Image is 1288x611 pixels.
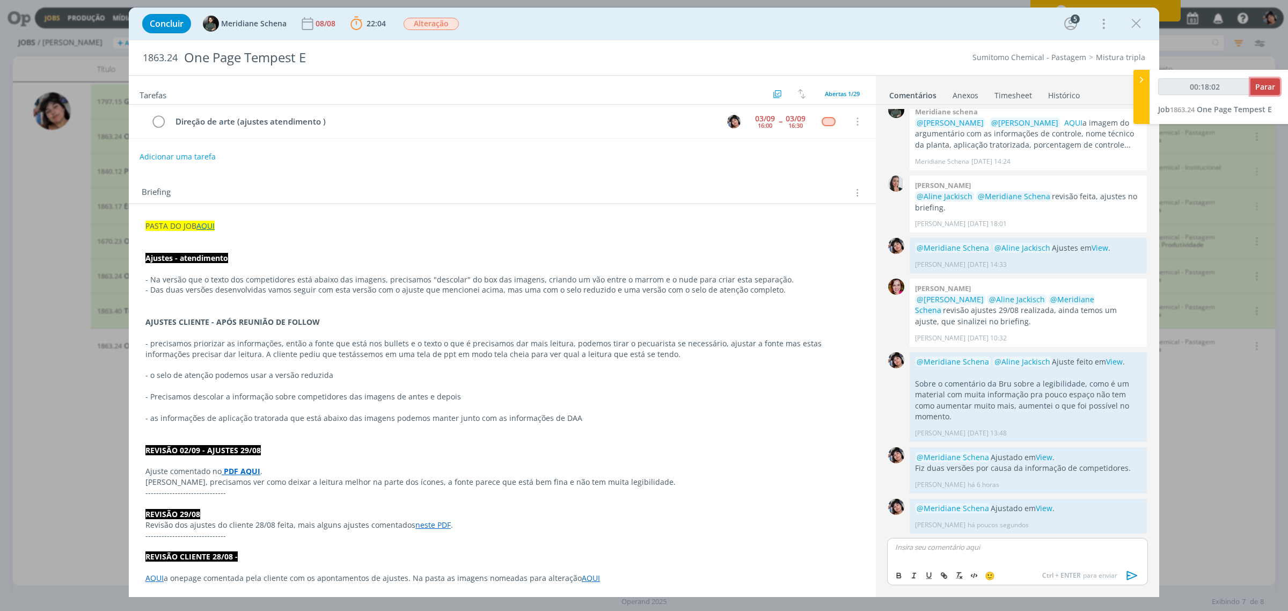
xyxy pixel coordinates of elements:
a: PDF AQUI [222,466,260,476]
button: Parar [1250,78,1280,95]
button: 5 [1062,15,1079,32]
img: arrow-down-up.svg [798,89,806,99]
span: @Meridiane Schena [917,503,989,513]
a: View [1036,452,1052,462]
a: AQUI [582,573,600,583]
a: AQUI [1064,118,1082,128]
button: Adicionar uma tarefa [139,147,216,166]
span: Briefing [142,186,171,200]
span: 22:04 [367,18,386,28]
p: a imagem do argumentário com as informações de controle, nome técnico da planta, aplicação trator... [915,118,1141,150]
strong: REVISÃO 02/09 - AJUSTES 29/08 [145,445,261,455]
p: - precisamos priorizar as informações, então a fonte que está nos bullets e o texto o que é preci... [145,338,859,360]
span: @Meridiane Schena [917,452,989,462]
div: Anexos [953,90,978,101]
span: -- [779,118,782,125]
button: 🙂 [982,569,997,582]
div: One Page Tempest E [180,45,723,71]
p: Meridiane Schena [915,157,969,166]
span: Tarefas [140,88,166,100]
img: E [727,115,741,128]
div: dialog [129,8,1159,597]
a: View [1092,243,1108,253]
div: 08/08 [316,20,338,27]
span: [DATE] 14:24 [971,157,1011,166]
p: [PERSON_NAME] [915,333,965,343]
p: [PERSON_NAME] [915,260,965,270]
a: Comentários [889,85,937,101]
p: Ajuste feito em . [915,357,1141,367]
p: - o selo de atenção podemos usar a versão reduzida [145,370,859,381]
div: 03/09 [786,115,806,122]
span: @Aline Jackisch [994,243,1050,253]
img: M [203,16,219,32]
a: Sumitomo Chemical - Pastagem [972,52,1086,62]
span: para enviar [1042,571,1117,580]
a: View [1106,357,1123,367]
strong: REVISÃO 29/08 [145,509,200,519]
strong: Ajustes - atendimento [145,253,228,263]
span: Alteração [404,18,459,30]
a: AQUI [145,573,164,583]
img: E [888,238,904,254]
p: revisão feita, ajustes no briefing. [915,191,1141,213]
span: @Meridiane Schena [917,357,989,367]
p: [PERSON_NAME] [915,520,965,530]
p: Sobre o comentário da Bru sobre a legibilidade, como é um material com muita informação pra pouco... [915,379,1141,423]
span: Concluir [150,19,184,28]
p: - Na versão que o texto dos competidores está abaixo das imagens, precisamos "descolar" do box da... [145,274,859,285]
span: há poucos segundos [968,520,1029,530]
span: @Aline Jackisch [989,294,1045,304]
div: 16:30 [788,122,803,128]
span: Meridiane Schena [221,20,287,27]
strong: REVISÃO CLIENTE 28/08 - [145,551,238,562]
a: View [1036,503,1052,513]
img: B [888,279,904,295]
a: Mistura tripla [1096,52,1145,62]
p: a onepage comentada pela cliente com os apontamentos de ajustes. Na pasta as imagens nomeadas par... [145,573,859,584]
a: Histórico [1048,85,1080,101]
img: E [888,447,904,463]
span: Ctrl + ENTER [1042,571,1083,580]
span: @[PERSON_NAME] [917,118,984,128]
p: - as informações de aplicação tratorada que está abaixo das imagens podemos manter junto com as i... [145,413,859,424]
b: [PERSON_NAME] [915,180,971,190]
p: [PERSON_NAME], precisamos ver como deixar a leitura melhor na parte dos ícones, a fonte parece qu... [145,477,859,488]
span: One Page Tempest E [1197,104,1272,114]
div: 03/09 [755,115,775,122]
span: 1863.24 [143,52,178,64]
div: Direção de arte (ajustes atendimento ) [171,115,717,128]
span: @[PERSON_NAME] [991,118,1058,128]
p: revisão ajustes 29/08 realizada, ainda temos um ajuste, que sinalizei no briefing. [915,294,1141,327]
img: E [888,352,904,368]
p: Revisão dos ajustes do cliente 28/08 feita, mais alguns ajustes comentados . [145,520,859,530]
span: há 6 horas [968,480,999,490]
p: Fiz duas versões por causa da informação de competidores. [915,463,1141,474]
p: Ajuste comentado no . [145,466,859,477]
span: @Aline Jackisch [994,357,1050,367]
span: @Meridiane Schena [915,294,1094,315]
p: Ajustado em . [915,452,1141,463]
strong: AJUSTES CLIENTE - APÓS REUNIÃO DE FOLLOW [145,317,320,327]
a: AQUI [196,221,215,231]
a: Job1863.24One Page Tempest E [1158,104,1272,114]
img: M [888,102,904,118]
span: [DATE] 10:32 [968,333,1007,343]
p: ------------------------------ [145,488,859,498]
p: ------------------------------ [145,530,859,541]
button: 22:04 [348,15,389,32]
button: Alteração [403,17,459,31]
button: E [726,113,742,129]
span: 1863.24 [1170,105,1195,114]
span: [DATE] 18:01 [968,219,1007,229]
button: MMeridiane Schena [203,16,287,32]
div: 5 [1071,14,1080,24]
img: E [888,499,904,515]
p: [PERSON_NAME] [915,428,965,438]
a: neste PDF [415,520,451,530]
b: [PERSON_NAME] [915,283,971,293]
span: @Meridiane Schena [917,243,989,253]
p: - Das duas versões desenvolvidas vamos seguir com esta versão com o ajuste que mencionei acima, m... [145,285,859,295]
span: [DATE] 13:48 [968,428,1007,438]
span: Abertas 1/29 [825,90,860,98]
